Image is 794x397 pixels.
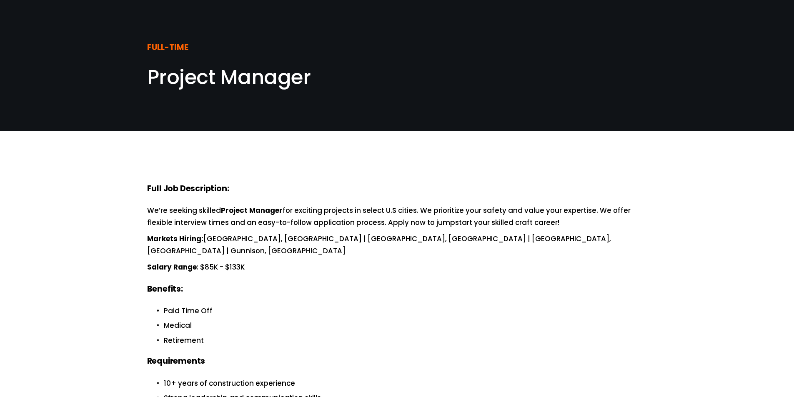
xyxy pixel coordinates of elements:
[164,320,647,331] p: Medical
[221,205,283,217] strong: Project Manager
[164,305,647,317] p: Paid Time Off
[147,262,647,274] p: : $85K - $133K
[147,205,647,228] p: We’re seeking skilled for exciting projects in select U.S cities. We prioritize your safety and v...
[147,233,647,257] p: [GEOGRAPHIC_DATA], [GEOGRAPHIC_DATA] | [GEOGRAPHIC_DATA], [GEOGRAPHIC_DATA] | [GEOGRAPHIC_DATA], ...
[164,335,647,346] p: Retirement
[147,355,205,369] strong: Requirements
[147,63,311,91] span: Project Manager
[147,262,197,274] strong: Salary Range
[147,283,183,297] strong: Benefits:
[147,182,229,196] strong: Full Job Description:
[164,378,647,389] p: 10+ years of construction experience
[147,41,188,55] strong: FULL-TIME
[147,233,203,245] strong: Markets Hiring:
